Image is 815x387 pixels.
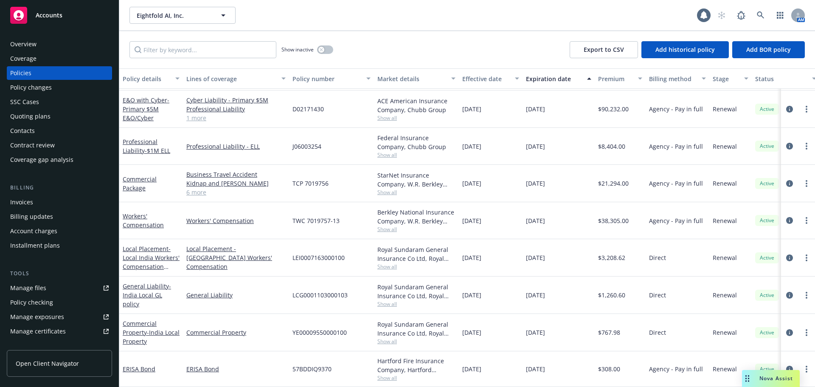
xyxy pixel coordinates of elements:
a: circleInformation [784,178,795,189]
a: Overview [7,37,112,51]
a: Commercial Package [123,175,157,192]
div: Billing [7,184,112,192]
span: $308.00 [598,364,620,373]
div: Royal Sundaram General Insurance Co Ltd, Royal Sundaram General Insurance Co Ltd [377,320,455,338]
span: Show all [377,300,455,308]
a: Policies [7,66,112,80]
a: Manage claims [7,339,112,353]
span: D02171430 [292,105,324,113]
span: Show all [377,189,455,196]
span: Show all [377,151,455,158]
span: $1,260.60 [598,291,625,299]
span: Active [759,254,776,262]
div: Tools [7,269,112,278]
div: Manage files [10,281,46,295]
a: Kidnap and [PERSON_NAME] [186,179,286,188]
span: Agency - Pay in full [649,179,703,188]
div: Policy checking [10,296,53,309]
span: [DATE] [526,216,545,225]
a: Accounts [7,3,112,27]
span: - $1M ELL [145,147,170,155]
div: Policy details [123,74,170,83]
a: Local Placement - [GEOGRAPHIC_DATA] Workers' Compensation [186,244,286,271]
a: Manage files [7,281,112,295]
span: [DATE] [462,105,481,113]
a: Workers' Compensation [123,212,164,229]
span: Renewal [713,253,737,262]
a: Commercial Property [186,328,286,337]
span: Active [759,180,776,187]
span: $3,208.62 [598,253,625,262]
span: Active [759,142,776,150]
span: Agency - Pay in full [649,105,703,113]
a: General Liability [186,291,286,299]
span: [DATE] [526,328,545,337]
a: Manage exposures [7,310,112,324]
button: Lines of coverage [183,68,289,89]
div: ACE American Insurance Company, Chubb Group [377,96,455,114]
span: Show all [377,338,455,345]
a: General Liability [123,282,171,308]
a: more [801,253,812,263]
span: Renewal [713,291,737,299]
span: Show inactive [281,46,314,53]
span: Agency - Pay in full [649,216,703,225]
a: Billing updates [7,210,112,223]
div: Berkley National Insurance Company, W.R. Berkley Corporation [377,208,455,226]
span: Eightfold AI, Inc. [137,11,210,20]
span: Renewal [713,328,737,337]
span: [DATE] [462,253,481,262]
div: Billing method [649,74,697,83]
button: Add BOR policy [732,41,805,58]
div: Invoices [10,195,33,209]
span: Renewal [713,364,737,373]
span: Renewal [713,105,737,113]
div: Overview [10,37,37,51]
span: $38,305.00 [598,216,629,225]
button: Market details [374,68,459,89]
span: LCG0001103000103 [292,291,348,299]
div: Manage certificates [10,325,66,338]
span: Show all [377,226,455,233]
span: Renewal [713,179,737,188]
span: - India Local Property [123,328,180,345]
a: Policy changes [7,81,112,94]
a: Report a Bug [733,7,750,24]
div: Drag to move [742,370,753,387]
span: Open Client Navigator [16,359,79,368]
a: more [801,328,812,338]
a: 6 more [186,188,286,197]
a: ERISA Bond [123,365,155,373]
button: Effective date [459,68,523,89]
div: Billing updates [10,210,53,223]
a: SSC Cases [7,95,112,109]
a: Coverage gap analysis [7,153,112,167]
span: [DATE] [526,291,545,299]
span: TWC 7019757-13 [292,216,340,225]
div: Manage claims [10,339,53,353]
span: 57BDDIQ9370 [292,364,332,373]
a: Business Travel Accident [186,170,286,179]
div: Quoting plans [10,110,51,123]
span: Renewal [713,142,737,151]
div: Royal Sundaram General Insurance Co Ltd, Royal Sundaram General Insurance Co Ltd [377,245,455,263]
span: [DATE] [526,179,545,188]
div: Premium [598,74,633,83]
span: Direct [649,291,666,299]
a: more [801,104,812,114]
span: Add BOR policy [746,45,791,54]
span: Show all [377,374,455,381]
div: Hartford Fire Insurance Company, Hartford Insurance Group [377,356,455,374]
div: Coverage [10,52,37,65]
span: - Primary $5M E&O/Cyber [123,96,169,122]
div: Manage exposures [10,310,64,324]
span: Agency - Pay in full [649,142,703,151]
span: [DATE] [526,253,545,262]
span: Active [759,217,776,224]
button: Billing method [646,68,709,89]
div: Policy changes [10,81,52,94]
span: Show all [377,114,455,121]
button: Stage [709,68,752,89]
button: Expiration date [523,68,595,89]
